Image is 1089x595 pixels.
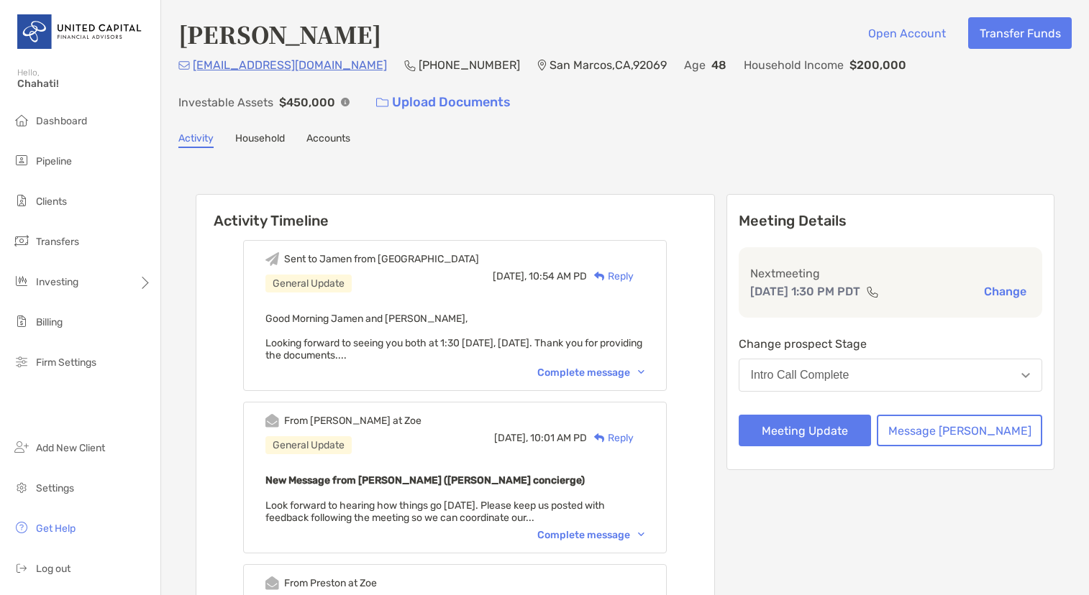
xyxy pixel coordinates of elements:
[36,482,74,494] span: Settings
[739,335,1043,353] p: Change prospect Stage
[36,115,87,127] span: Dashboard
[13,438,30,456] img: add_new_client icon
[638,370,644,374] img: Chevron icon
[13,313,30,330] img: billing icon
[877,415,1042,446] button: Message [PERSON_NAME]
[13,192,30,209] img: clients icon
[36,316,63,328] span: Billing
[178,132,214,148] a: Activity
[530,432,587,444] span: 10:01 AM PD
[684,56,706,74] p: Age
[493,270,527,282] span: [DATE],
[36,155,72,167] span: Pipeline
[265,252,279,266] img: Event icon
[36,563,70,575] span: Log out
[968,17,1072,49] button: Transfer Funds
[739,415,872,446] button: Meeting Update
[849,56,906,74] p: $200,000
[279,93,335,111] p: $450,000
[178,93,273,111] p: Investable Assets
[13,559,30,576] img: logout icon
[36,195,67,208] span: Clients
[750,264,1031,282] p: Next meeting
[404,60,416,71] img: Phone Icon
[13,353,30,370] img: firm-settings icon
[594,433,605,443] img: Reply icon
[594,272,605,281] img: Reply icon
[739,359,1043,392] button: Intro Call Complete
[265,414,279,428] img: Event icon
[196,195,714,229] h6: Activity Timeline
[36,236,79,248] span: Transfers
[367,87,520,118] a: Upload Documents
[284,253,479,265] div: Sent to Jamen from [GEOGRAPHIC_DATA]
[744,56,844,74] p: Household Income
[17,6,143,57] img: United Capital Logo
[178,17,381,50] h4: [PERSON_NAME]
[284,577,377,589] div: From Preston at Zoe
[376,98,388,108] img: button icon
[193,56,387,74] p: [EMAIL_ADDRESS][DOMAIN_NAME]
[537,366,644,379] div: Complete message
[284,415,422,427] div: From [PERSON_NAME] at Zoe
[587,269,634,284] div: Reply
[711,56,726,74] p: 48
[587,430,634,446] div: Reply
[17,78,152,90] span: Chahati!
[36,276,78,288] span: Investing
[341,98,350,106] img: Info Icon
[265,576,279,590] img: Event icon
[265,474,585,486] b: New Message from [PERSON_NAME] ([PERSON_NAME] concierge)
[265,499,605,524] span: Look forward to hearing how things go [DATE]. Please keep us posted with feedback following the m...
[494,432,528,444] span: [DATE],
[537,529,644,541] div: Complete message
[751,369,849,382] div: Intro Call Complete
[13,479,30,496] img: settings icon
[36,442,105,454] span: Add New Client
[529,270,587,282] span: 10:54 AM PD
[980,284,1031,299] button: Change
[178,61,190,70] img: Email Icon
[739,212,1043,230] p: Meeting Details
[750,282,860,300] p: [DATE] 1:30 PM PDT
[36,522,76,535] span: Get Help
[265,275,352,292] div: General Update
[265,436,352,454] div: General Update
[866,286,879,297] img: communication type
[857,17,957,49] button: Open Account
[13,232,30,249] img: transfers icon
[13,519,30,536] img: get-help icon
[13,152,30,169] img: pipeline icon
[638,532,644,537] img: Chevron icon
[13,272,30,290] img: investing icon
[537,60,547,71] img: Location Icon
[419,56,520,74] p: [PHONE_NUMBER]
[550,56,667,74] p: San Marcos , CA , 92069
[36,356,96,369] span: Firm Settings
[235,132,285,148] a: Household
[13,111,30,129] img: dashboard icon
[265,313,642,361] span: Good Morning Jamen and [PERSON_NAME], Looking forward to seeing you both at 1:30 [DATE], [DATE]. ...
[1021,373,1030,378] img: Open dropdown arrow
[306,132,350,148] a: Accounts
